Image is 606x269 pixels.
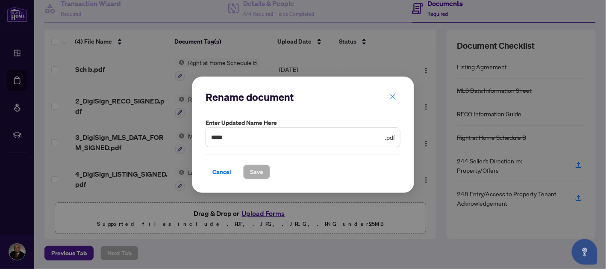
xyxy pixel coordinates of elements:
h2: Rename document [206,90,400,104]
span: .pdf [385,132,395,142]
label: Enter updated name here [206,118,400,127]
span: close [390,93,396,99]
button: Save [243,164,270,179]
span: Cancel [212,165,231,178]
button: Open asap [572,239,597,265]
button: Cancel [206,164,238,179]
